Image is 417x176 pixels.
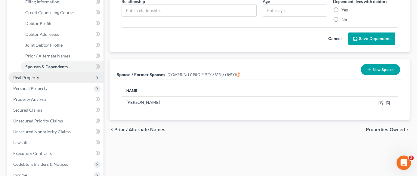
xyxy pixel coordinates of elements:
[25,10,74,15] span: Credit Counseling Course
[114,127,165,132] span: Prior / Alternate Names
[8,94,103,105] a: Property Analysis
[13,75,39,80] span: Real Property
[397,156,411,170] iframe: Intercom live chat
[348,32,395,45] button: Save Dependent
[20,7,103,18] a: Credit Counseling Course
[341,17,347,23] label: No
[20,51,103,61] a: Prior / Alternate Names
[409,156,414,160] span: 2
[25,42,63,48] span: Joint Debtor Profile
[361,64,400,75] button: New Spouse
[117,72,165,77] span: Spouse / Former Spouses
[8,148,103,159] a: Executory Contracts
[13,129,71,134] span: Unsecured Nonpriority Claims
[25,53,70,58] span: Prior / Alternate Names
[122,5,256,16] input: Enter relationship...
[8,137,103,148] a: Lawsuits
[25,32,59,37] span: Debtor Addresses
[366,127,410,132] button: Properties Owned chevron_right
[110,127,165,132] button: chevron_left Prior / Alternate Names
[8,105,103,116] a: Secured Claims
[13,162,68,167] span: Codebtors Insiders & Notices
[263,5,327,16] input: Enter age...
[366,127,405,132] span: Properties Owned
[341,7,348,13] label: Yes
[322,33,348,45] button: Cancel
[25,64,68,69] span: Spouses & Dependents
[168,72,241,77] span: (COMMUNITY PROPERTY STATES ONLY)
[13,140,29,145] span: Lawsuits
[20,29,103,40] a: Debtor Addresses
[405,127,410,132] i: chevron_right
[110,127,114,132] i: chevron_left
[13,97,47,102] span: Property Analysis
[122,97,299,108] td: [PERSON_NAME]
[20,61,103,72] a: Spouses & Dependents
[13,118,63,123] span: Unsecured Priority Claims
[13,107,42,113] span: Secured Claims
[20,18,103,29] a: Debtor Profile
[13,86,48,91] span: Personal Property
[25,21,52,26] span: Debtor Profile
[8,126,103,137] a: Unsecured Nonpriority Claims
[8,116,103,126] a: Unsecured Priority Claims
[20,40,103,51] a: Joint Debtor Profile
[13,151,52,156] span: Executory Contracts
[122,84,299,96] th: Name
